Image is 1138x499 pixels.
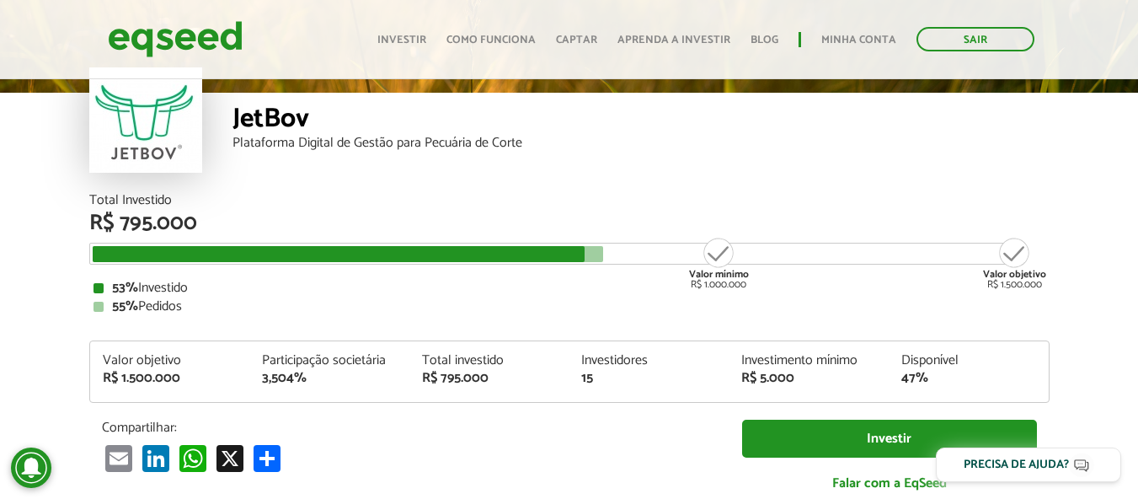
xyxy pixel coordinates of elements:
a: Investir [377,35,426,46]
div: Total Investido [89,194,1050,207]
strong: Valor objetivo [983,266,1046,282]
div: Investido [93,282,1045,295]
a: Minha conta [821,35,896,46]
a: Sair [916,27,1034,51]
p: Compartilhar: [102,420,717,436]
img: EqSeed [108,17,243,62]
div: Plataforma Digital de Gestão para Pecuária de Corte [232,137,1050,150]
a: Aprenda a investir [617,35,730,46]
div: 47% [901,372,1036,385]
div: Investimento mínimo [741,354,876,368]
a: Blog [751,35,778,46]
div: Pedidos [93,300,1045,314]
div: 3,504% [262,372,397,385]
a: Email [102,444,136,472]
strong: Valor mínimo [689,266,749,282]
div: 15 [581,372,716,385]
div: Participação societária [262,354,397,368]
div: R$ 1.000.000 [687,236,751,290]
div: R$ 795.000 [89,212,1050,234]
a: Como funciona [446,35,536,46]
strong: 53% [112,276,138,299]
div: R$ 5.000 [741,372,876,385]
div: Valor objetivo [103,354,238,368]
a: WhatsApp [176,444,210,472]
a: Compartilhar [250,444,284,472]
div: JetBov [232,105,1050,137]
div: R$ 1.500.000 [983,236,1046,290]
a: Investir [742,420,1037,458]
div: Disponível [901,354,1036,368]
div: Investidores [581,354,716,368]
div: Total investido [422,354,557,368]
a: Captar [556,35,597,46]
a: LinkedIn [139,444,173,472]
strong: 55% [112,295,138,318]
div: R$ 1.500.000 [103,372,238,385]
div: R$ 795.000 [422,372,557,385]
a: X [213,444,247,472]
